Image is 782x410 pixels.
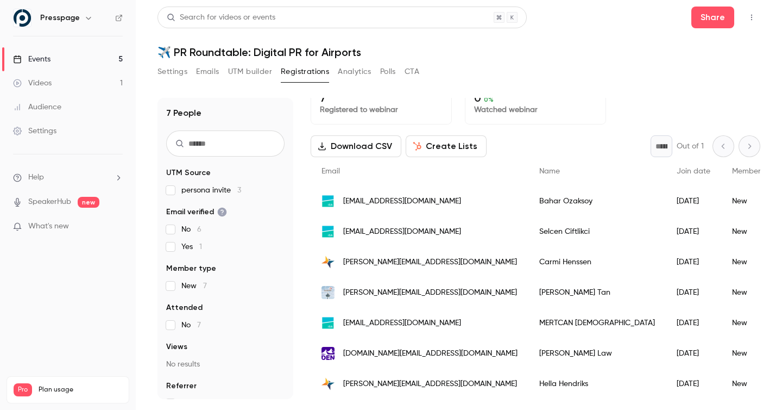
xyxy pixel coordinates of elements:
div: Settings [13,126,56,136]
img: igairport.aero [321,316,335,330]
span: 1 [199,243,202,251]
p: 0 [474,91,597,104]
button: Polls [380,63,396,80]
button: Create Lists [406,135,487,157]
div: [DATE] [666,369,721,399]
span: [PERSON_NAME][EMAIL_ADDRESS][DOMAIN_NAME] [343,378,517,390]
span: Email verified [166,207,227,218]
div: Search for videos or events [167,12,275,23]
img: Presspage [14,9,31,27]
div: MERTCAN [DEMOGRAPHIC_DATA] [528,308,666,338]
div: [DATE] [666,186,721,216]
div: Audience [13,102,61,113]
span: 0 % [484,96,494,103]
img: igairport.aero [321,225,335,238]
button: CTA [405,63,419,80]
div: Carmi Henssen [528,247,666,277]
span: 3 [237,187,241,194]
h1: ✈️ PR Roundtable: Digital PR for Airports [157,46,760,59]
a: SpeakerHub [28,196,71,208]
span: Member type [732,167,779,175]
iframe: Noticeable Trigger [110,222,123,232]
div: [DATE] [666,338,721,369]
button: Registrations [281,63,329,80]
div: [PERSON_NAME] Tan [528,277,666,308]
span: 6 [197,226,201,233]
button: Settings [157,63,187,80]
img: igairport.aero [321,195,335,208]
p: Watched webinar [474,104,597,115]
li: help-dropdown-opener [13,172,123,183]
span: new [78,197,99,208]
p: No results [166,359,285,370]
div: [DATE] [666,216,721,247]
span: New [181,281,207,291]
span: Pro [14,383,32,396]
span: Member type [166,263,216,274]
span: Help [28,172,44,183]
span: What's new [28,221,69,232]
span: 7 [203,282,207,290]
span: Join date [677,167,710,175]
span: Email [321,167,340,175]
div: Hella Hendriks [528,369,666,399]
p: Registered to webinar [320,104,443,115]
img: changiairport.com [321,286,335,299]
span: Name [539,167,560,175]
span: [PERSON_NAME][EMAIL_ADDRESS][DOMAIN_NAME] [343,287,517,299]
span: [PERSON_NAME][EMAIL_ADDRESS][DOMAIN_NAME] [343,257,517,268]
button: UTM builder [228,63,272,80]
div: [DATE] [666,308,721,338]
span: [DOMAIN_NAME][EMAIL_ADDRESS][DOMAIN_NAME] [343,348,518,359]
span: Views [166,341,187,352]
img: flydenver.com [321,347,335,360]
span: No [181,320,201,331]
button: Share [691,7,734,28]
span: No [181,224,201,235]
p: Out of 1 [677,141,704,152]
section: facet-groups [166,167,285,409]
span: UTM Source [166,167,211,178]
div: Selcen Ciftlikci [528,216,666,247]
span: Yes [181,241,202,252]
div: [PERSON_NAME] Law [528,338,666,369]
span: persona invite [181,185,241,196]
img: maa.nl [321,256,335,269]
button: Analytics [338,63,371,80]
span: Other [181,398,212,409]
h6: Presspage [40,13,80,23]
div: [DATE] [666,247,721,277]
span: Plan usage [39,386,122,394]
span: [EMAIL_ADDRESS][DOMAIN_NAME] [343,226,461,238]
p: 7 [320,91,443,104]
img: maa.nl [321,377,335,390]
div: Bahar Ozaksoy [528,186,666,216]
div: Videos [13,78,52,89]
span: [EMAIL_ADDRESS][DOMAIN_NAME] [343,318,461,329]
span: Attended [166,302,203,313]
span: Referrer [166,381,197,392]
button: Emails [196,63,219,80]
div: Events [13,54,51,65]
button: Download CSV [311,135,401,157]
div: [DATE] [666,277,721,308]
h1: 7 People [166,107,201,120]
span: 7 [197,321,201,329]
span: [EMAIL_ADDRESS][DOMAIN_NAME] [343,196,461,207]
